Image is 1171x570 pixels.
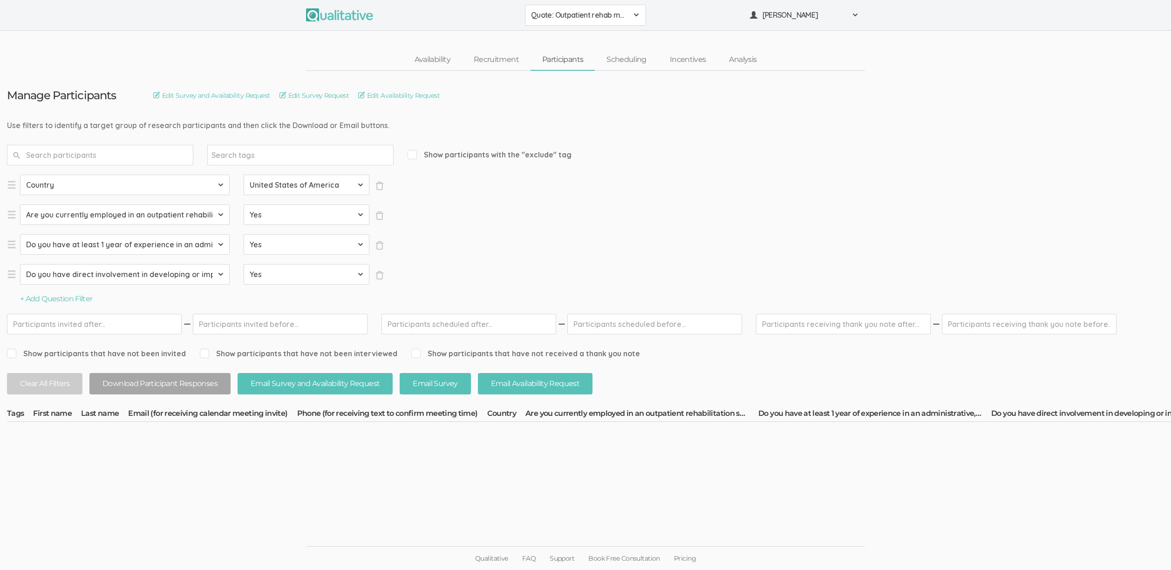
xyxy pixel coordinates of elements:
a: Scheduling [595,50,658,70]
button: Email Availability Request [478,373,592,395]
button: Quote: Outpatient rehab management of no shows and cancellations [525,5,646,26]
input: Participants receiving thank you note after... [756,314,931,334]
a: Book Free Consultation [581,547,667,570]
img: dash.svg [183,314,192,334]
th: First name [33,408,81,421]
input: Participants invited before... [193,314,368,334]
h3: Manage Participants [7,89,116,102]
a: Qualitative [468,547,515,570]
a: Incentives [658,50,718,70]
input: Participants receiving thank you note before... [942,314,1117,334]
input: Participants scheduled after... [381,314,556,334]
a: Support [543,547,581,570]
img: dash.svg [932,314,941,334]
span: × [375,241,384,250]
th: Do you have at least 1 year of experience in an administrative, leadership, or patient management... [758,408,991,421]
th: Are you currently employed in an outpatient rehabilitation setting that provides physical therapy... [525,408,758,421]
span: Show participants with the "exclude" tag [408,149,572,160]
a: Pricing [667,547,703,570]
a: Analysis [717,50,768,70]
span: × [375,211,384,220]
input: Search participants [7,145,193,165]
th: Tags [7,408,33,421]
button: Download Participant Responses [89,373,231,395]
a: Recruitment [462,50,531,70]
a: Availability [403,50,462,70]
button: + Add Question Filter [20,294,93,305]
img: Qualitative [306,8,373,21]
th: Country [487,408,526,421]
span: × [375,271,384,280]
th: Phone (for receiving text to confirm meeting time) [297,408,487,421]
img: dash.svg [557,314,566,334]
span: Quote: Outpatient rehab management of no shows and cancellations [531,10,628,20]
input: Participants scheduled before... [567,314,742,334]
a: Participants [531,50,595,70]
span: [PERSON_NAME] [763,10,846,20]
button: Email Survey [400,373,470,395]
span: × [375,181,384,190]
iframe: Chat Widget [1124,525,1171,570]
span: Show participants that have not received a thank you note [411,348,640,359]
input: Search tags [211,149,270,161]
input: Participants invited after... [7,314,182,334]
button: [PERSON_NAME] [744,5,865,26]
button: Clear All Filters [7,373,82,395]
a: Edit Survey and Availability Request [153,90,270,101]
a: Edit Availability Request [358,90,440,101]
th: Email (for receiving calendar meeting invite) [128,408,297,421]
span: Show participants that have not been invited [7,348,186,359]
a: Edit Survey Request [279,90,349,101]
span: Show participants that have not been interviewed [200,348,397,359]
a: FAQ [515,547,543,570]
button: Email Survey and Availability Request [238,373,393,395]
th: Last name [81,408,128,421]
